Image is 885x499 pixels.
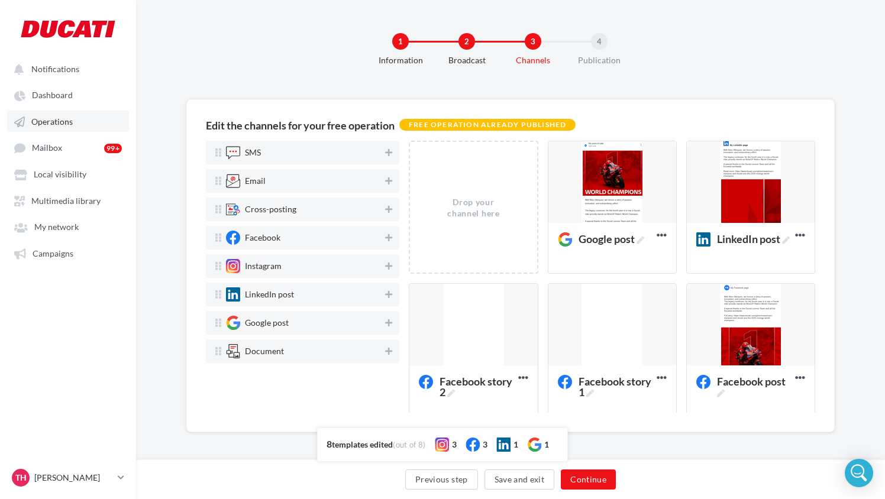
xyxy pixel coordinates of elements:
[405,469,478,490] button: Previous step
[327,438,332,449] span: 8
[458,33,475,50] div: 2
[440,376,513,397] span: Facebook story 2
[34,170,86,180] span: Local visibility
[245,347,284,355] div: Document
[32,143,62,153] span: Mailbox
[558,234,649,247] span: Google post
[31,64,79,74] span: Notifications
[7,58,124,79] button: Notifications
[363,54,438,66] div: Information
[845,459,873,487] div: Open Intercom Messenger
[717,376,790,397] span: Facebook post
[31,196,101,206] span: Multimedia library
[525,33,541,50] div: 3
[495,54,571,66] div: Channels
[561,54,637,66] div: Publication
[7,84,129,105] a: Dashboard
[34,222,79,232] span: My network
[245,177,266,185] div: Email
[579,234,644,244] span: Google post
[7,190,129,211] a: Multimedia library
[34,472,113,484] p: [PERSON_NAME]
[32,90,73,101] span: Dashboard
[15,472,27,484] span: TH
[591,33,608,50] div: 4
[485,469,555,490] button: Save and exit
[245,234,280,242] div: Facebook
[245,148,261,157] div: SMS
[245,319,289,327] div: Google post
[31,116,73,127] span: Operations
[7,137,129,158] a: Mailbox 99+
[245,290,294,299] div: LinkedIn post
[399,119,576,131] div: Free operation already published
[429,54,505,66] div: Broadcast
[392,33,409,50] div: 1
[452,439,457,451] div: 3
[696,376,795,389] span: Facebook post
[513,439,518,451] div: 1
[332,439,393,449] span: templates edited
[7,111,129,132] a: Operations
[393,440,425,449] span: (out of 8)
[483,439,487,451] div: 3
[579,376,652,397] span: Facebook story 1
[245,205,296,213] div: Cross-posting
[442,196,505,219] div: Drop your channel here
[544,439,549,451] div: 1
[419,376,518,389] span: Facebook story 2
[206,120,395,131] div: Edit the channels for your free operation
[33,248,73,258] span: Campaigns
[245,262,282,270] div: Instagram
[558,376,657,389] span: Facebook story 1
[717,234,790,244] span: LinkedIn post
[7,216,129,237] a: My network
[7,163,129,184] a: Local visibility
[7,242,129,264] a: Campaigns
[104,144,122,153] div: 99+
[9,466,127,489] a: TH [PERSON_NAME]
[561,469,616,490] button: Continue
[696,234,794,247] span: LinkedIn post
